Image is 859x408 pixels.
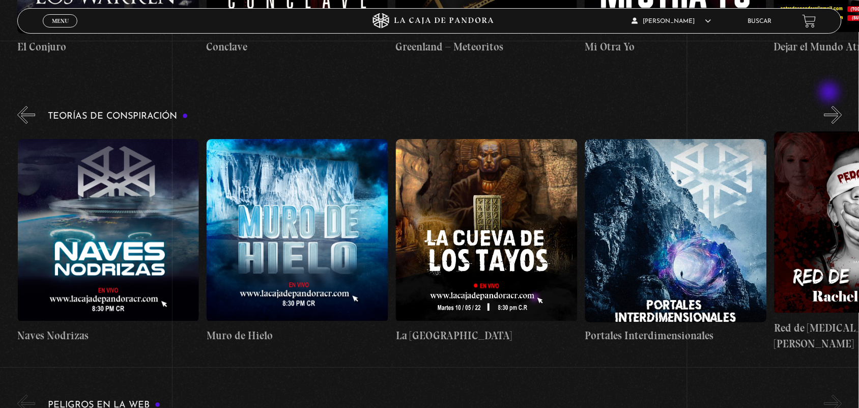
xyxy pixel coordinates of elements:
[48,112,188,121] h3: Teorías de Conspiración
[207,328,388,344] h4: Muro de Hielo
[207,39,388,55] h4: Conclave
[18,131,199,352] a: Naves Nodrizas
[824,106,842,124] button: Next
[396,131,578,352] a: La [GEOGRAPHIC_DATA]
[52,18,69,24] span: Menu
[585,39,766,55] h4: Mi Otra Yo
[17,39,199,55] h4: El Conjuro
[585,328,767,344] h4: Portales Interdimensionales
[585,131,767,352] a: Portales Interdimensionales
[17,106,35,124] button: Previous
[48,26,72,34] span: Cerrar
[632,18,711,24] span: [PERSON_NAME]
[395,39,577,55] h4: Greenland – Meteoritos
[18,328,199,344] h4: Naves Nodrizas
[396,328,578,344] h4: La [GEOGRAPHIC_DATA]
[207,131,388,352] a: Muro de Hielo
[803,14,816,28] a: View your shopping cart
[748,18,772,24] a: Buscar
